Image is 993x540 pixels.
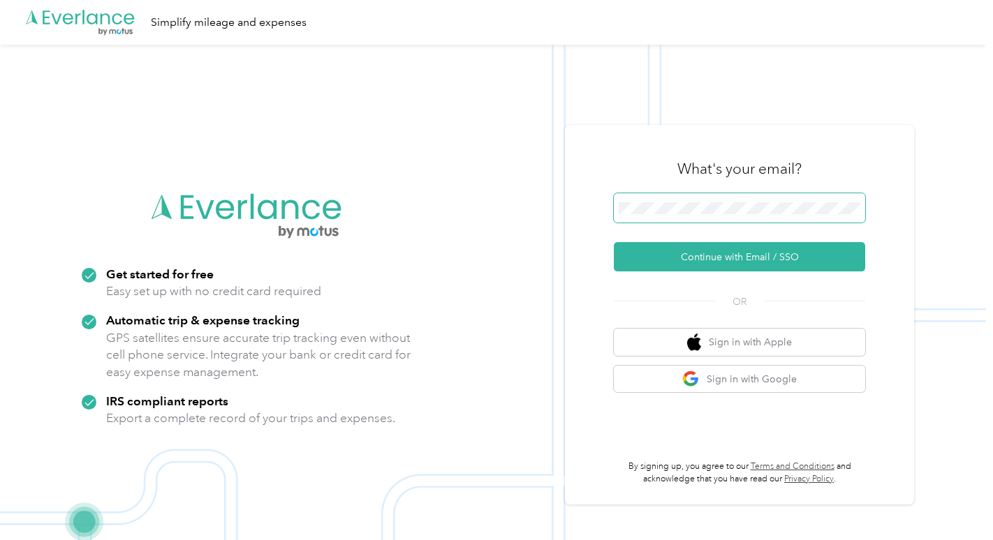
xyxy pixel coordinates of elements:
button: Continue with Email / SSO [614,242,865,271]
strong: IRS compliant reports [106,393,228,408]
a: Privacy Policy [784,474,834,484]
p: Easy set up with no credit card required [106,283,321,300]
button: apple logoSign in with Apple [614,329,865,356]
img: google logo [682,370,700,388]
button: google logoSign in with Google [614,366,865,393]
p: Export a complete record of your trips and expenses. [106,410,395,427]
p: By signing up, you agree to our and acknowledge that you have read our . [614,460,865,485]
span: OR [715,294,764,309]
strong: Automatic trip & expense tracking [106,313,300,327]
h3: What's your email? [677,159,802,179]
p: GPS satellites ensure accurate trip tracking even without cell phone service. Integrate your bank... [106,329,411,381]
div: Simplify mileage and expenses [151,14,307,31]
strong: Get started for free [106,267,214,281]
a: Terms and Conditions [751,461,834,472]
img: apple logo [687,333,701,351]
